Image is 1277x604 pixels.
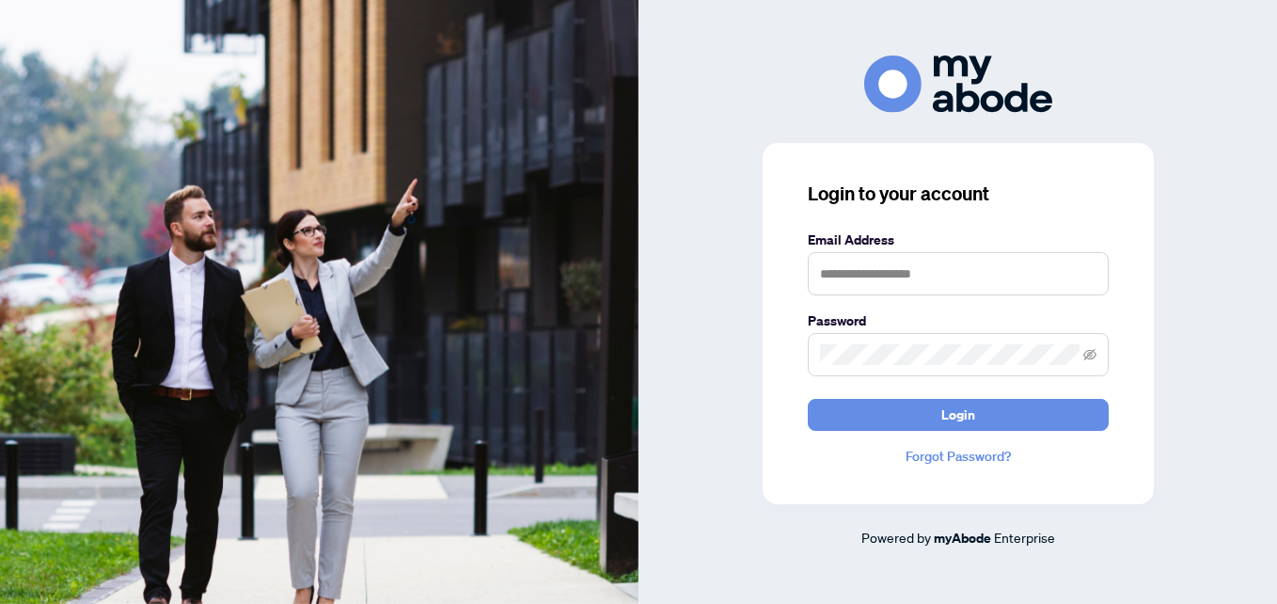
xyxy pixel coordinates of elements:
h3: Login to your account [808,181,1109,207]
button: Login [808,399,1109,431]
a: myAbode [934,528,991,548]
span: eye-invisible [1083,348,1096,361]
span: Login [941,400,975,430]
img: ma-logo [864,56,1052,113]
span: Powered by [861,529,931,546]
a: Forgot Password? [808,446,1109,467]
span: Enterprise [994,529,1055,546]
label: Email Address [808,230,1109,250]
label: Password [808,310,1109,331]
